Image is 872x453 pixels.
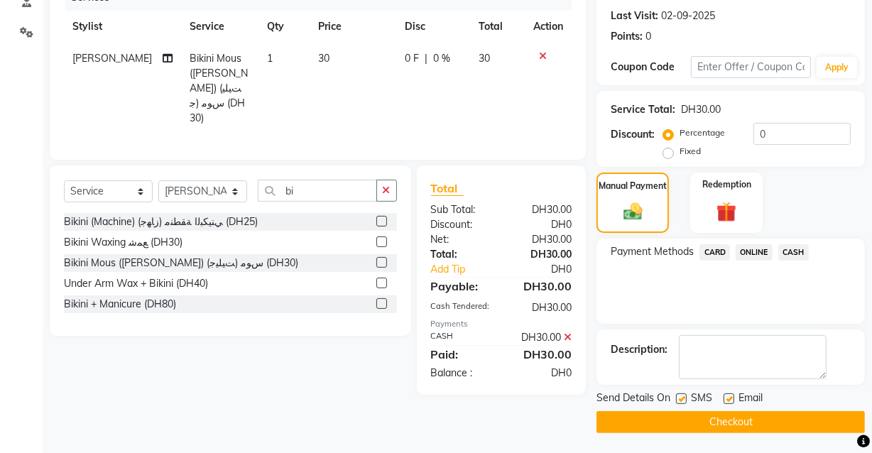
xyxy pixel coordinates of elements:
span: SMS [691,391,712,408]
div: DH30.00 [681,102,721,117]
div: Discount: [420,217,501,232]
label: Fixed [680,145,701,158]
span: Email [739,391,763,408]
span: Send Details On [596,391,670,408]
th: Stylist [64,11,181,43]
th: Action [525,11,572,43]
span: 0 F [405,51,419,66]
div: Bikini Mous ([PERSON_NAME]) (ﺖﻴﻠﻴﺟ) سﻮﻣ (DH30) [64,256,298,271]
div: DH30.00 [501,232,582,247]
div: Paid: [420,346,501,363]
div: Discount: [611,127,655,142]
span: Payment Methods [611,244,694,259]
th: Disc [396,11,470,43]
div: DH0 [501,366,582,381]
label: Redemption [702,178,751,191]
div: DH30.00 [501,346,582,363]
th: Price [310,11,397,43]
div: CASH [420,330,501,345]
img: _cash.svg [618,201,648,223]
th: Total [470,11,525,43]
div: Service Total: [611,102,675,117]
div: Payable: [420,278,501,295]
span: 1 [267,52,273,65]
div: DH30.00 [501,202,582,217]
div: Bikini Waxing ﻊﻤﺷ (DH30) [64,235,182,250]
div: Balance : [420,366,501,381]
div: Bikini + Manicure (DH80) [64,297,176,312]
div: DH30.00 [501,300,582,315]
span: 30 [318,52,329,65]
div: 0 [645,29,651,44]
div: Points: [611,29,643,44]
div: Sub Total: [420,202,501,217]
input: Enter Offer / Coupon Code [691,56,811,78]
span: | [425,51,427,66]
div: Coupon Code [611,60,691,75]
div: Net: [420,232,501,247]
a: Add Tip [420,262,515,277]
input: Search or Scan [258,180,377,202]
span: Total [431,181,464,196]
div: Cash Tendered: [420,300,501,315]
div: Total: [420,247,501,262]
div: Under Arm Wax + Bikini (DH40) [64,276,208,291]
button: Apply [817,57,857,78]
div: Last Visit: [611,9,658,23]
div: Payments [431,318,572,330]
div: DH30.00 [501,330,582,345]
div: DH30.00 [501,278,582,295]
div: DH0 [501,217,582,232]
label: Percentage [680,126,725,139]
label: Manual Payment [599,180,667,192]
span: 0 % [433,51,450,66]
div: 02-09-2025 [661,9,715,23]
div: Description: [611,342,667,357]
th: Qty [258,11,310,43]
span: [PERSON_NAME] [72,52,152,65]
span: CARD [699,244,730,261]
div: DH0 [515,262,582,277]
span: 30 [479,52,490,65]
button: Checkout [596,411,865,433]
span: Bikini Mous ([PERSON_NAME]) (ﺖﻴﻠﻴﺟ) سﻮﻣ (DH30) [190,52,248,124]
span: CASH [778,244,809,261]
th: Service [181,11,258,43]
div: DH30.00 [501,247,582,262]
div: Bikini (Machine) (زﺎﻬﺟ) ﻲﻨﻴﻜﺒﻟا ﺔﻘﻄﻨﻣ (DH25) [64,214,258,229]
img: _gift.svg [710,200,743,224]
span: ONLINE [736,244,773,261]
